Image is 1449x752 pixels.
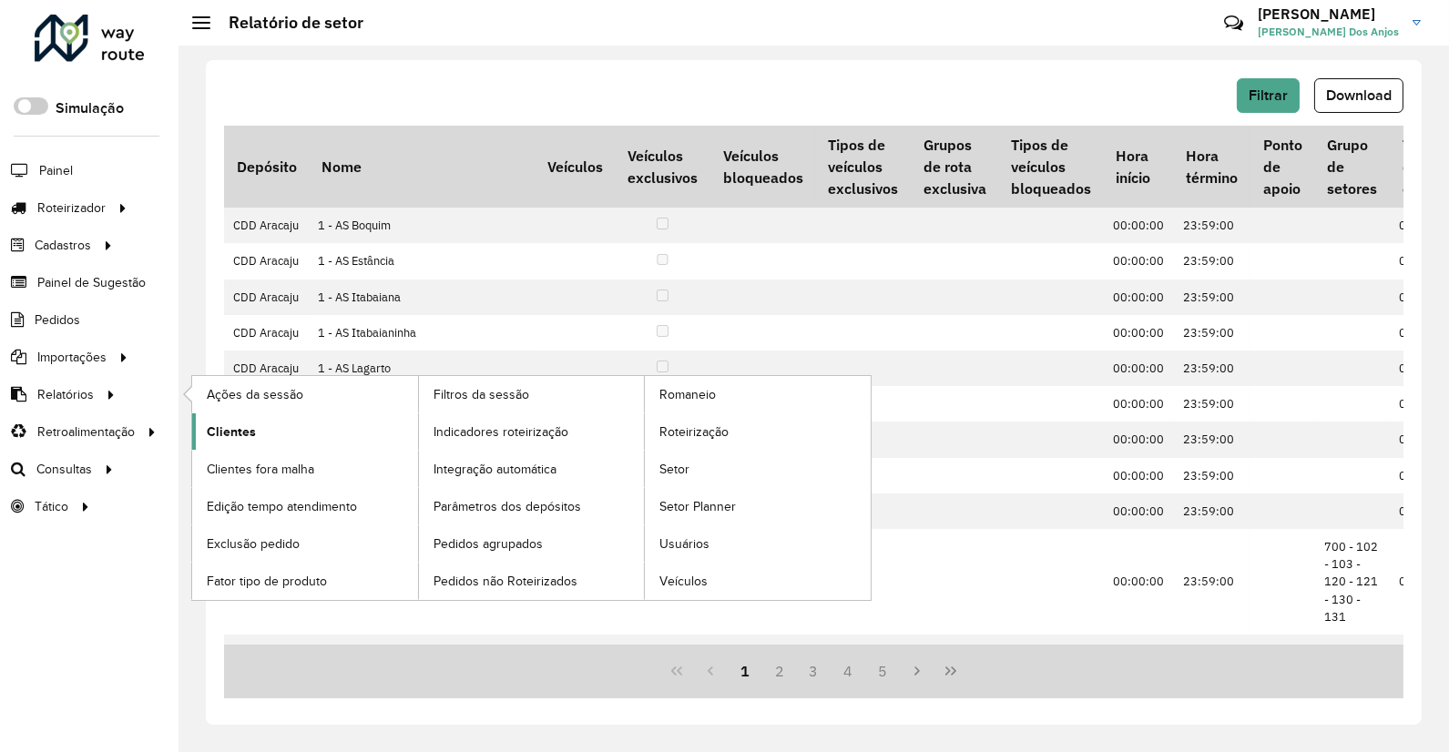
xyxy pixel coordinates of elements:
[1174,635,1250,740] td: 23:59:00
[419,413,645,450] a: Indicadores roteirização
[224,279,309,315] td: CDD Aracaju
[831,654,865,688] button: 4
[309,635,535,740] td: 103 - [PERSON_NAME]/[GEOGRAPHIC_DATA]
[207,572,327,591] span: Fator tipo de produto
[1104,386,1174,422] td: 00:00:00
[434,497,581,516] span: Parâmetros dos depósitos
[434,385,529,404] span: Filtros da sessão
[37,198,106,218] span: Roteirizador
[1174,493,1250,529] td: 23:59:00
[224,208,309,243] td: CDD Aracaju
[659,422,729,442] span: Roteirização
[1315,635,1390,740] td: 700 - 102 - 103 - 120 - 121 - 130 - 131
[659,497,736,516] span: Setor Planner
[865,654,900,688] button: 5
[207,534,300,554] span: Exclusão pedido
[1104,493,1174,529] td: 00:00:00
[645,451,871,487] a: Setor
[1104,208,1174,243] td: 00:00:00
[36,460,92,479] span: Consultas
[224,126,309,208] th: Depósito
[419,376,645,412] a: Filtros da sessão
[911,126,998,208] th: Grupos de rota exclusiva
[645,413,871,450] a: Roteirização
[192,488,418,524] a: Edição tempo atendimento
[1174,279,1250,315] td: 23:59:00
[37,273,146,292] span: Painel de Sugestão
[35,310,80,330] span: Pedidos
[659,534,709,554] span: Usuários
[900,654,934,688] button: Next Page
[434,422,568,442] span: Indicadores roteirização
[616,126,710,208] th: Veículos exclusivos
[1104,458,1174,493] td: 00:00:00
[419,488,645,524] a: Parâmetros dos depósitos
[1315,529,1390,635] td: 700 - 102 - 103 - 120 - 121 - 130 - 131
[37,385,94,404] span: Relatórios
[659,572,708,591] span: Veículos
[37,422,135,442] span: Retroalimentação
[35,497,68,516] span: Tático
[762,654,797,688] button: 2
[1174,386,1250,422] td: 23:59:00
[1258,5,1399,23] h3: [PERSON_NAME]
[419,563,645,599] a: Pedidos não Roteirizados
[1214,4,1253,43] a: Contato Rápido
[207,422,256,442] span: Clientes
[224,635,309,740] td: CDD Aracaju
[1249,87,1288,103] span: Filtrar
[645,376,871,412] a: Romaneio
[35,236,91,255] span: Cadastros
[1237,78,1300,113] button: Filtrar
[434,572,577,591] span: Pedidos não Roteirizados
[224,315,309,351] td: CDD Aracaju
[1104,351,1174,386] td: 00:00:00
[192,451,418,487] a: Clientes fora malha
[1104,243,1174,279] td: 00:00:00
[535,635,615,740] td: OVI5283
[1174,315,1250,351] td: 23:59:00
[645,525,871,562] a: Usuários
[56,97,124,119] label: Simulação
[1250,126,1314,208] th: Ponto de apoio
[210,13,363,33] h2: Relatório de setor
[39,161,73,180] span: Painel
[37,348,107,367] span: Importações
[192,413,418,450] a: Clientes
[192,525,418,562] a: Exclusão pedido
[1174,208,1250,243] td: 23:59:00
[224,243,309,279] td: CDD Aracaju
[1104,315,1174,351] td: 00:00:00
[1174,243,1250,279] td: 23:59:00
[434,460,556,479] span: Integração automática
[1174,351,1250,386] td: 23:59:00
[309,279,535,315] td: 1 - AS Itabaiana
[645,563,871,599] a: Veículos
[1174,458,1250,493] td: 23:59:00
[797,654,832,688] button: 3
[998,126,1103,208] th: Tipos de veículos bloqueados
[1104,529,1174,635] td: 00:00:00
[1315,126,1390,208] th: Grupo de setores
[207,460,314,479] span: Clientes fora malha
[1104,635,1174,740] td: 00:00:00
[1174,126,1250,208] th: Hora término
[419,525,645,562] a: Pedidos agrupados
[1326,87,1392,103] span: Download
[434,534,543,554] span: Pedidos agrupados
[1104,126,1174,208] th: Hora início
[535,126,615,208] th: Veículos
[659,460,689,479] span: Setor
[192,563,418,599] a: Fator tipo de produto
[419,451,645,487] a: Integração automática
[309,208,535,243] td: 1 - AS Boquim
[1104,422,1174,457] td: 00:00:00
[1258,24,1399,40] span: [PERSON_NAME] Dos Anjos
[1174,529,1250,635] td: 23:59:00
[207,385,303,404] span: Ações da sessão
[710,126,815,208] th: Veículos bloqueados
[659,385,716,404] span: Romaneio
[816,126,911,208] th: Tipos de veículos exclusivos
[309,351,535,386] td: 1 - AS Lagarto
[1314,78,1403,113] button: Download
